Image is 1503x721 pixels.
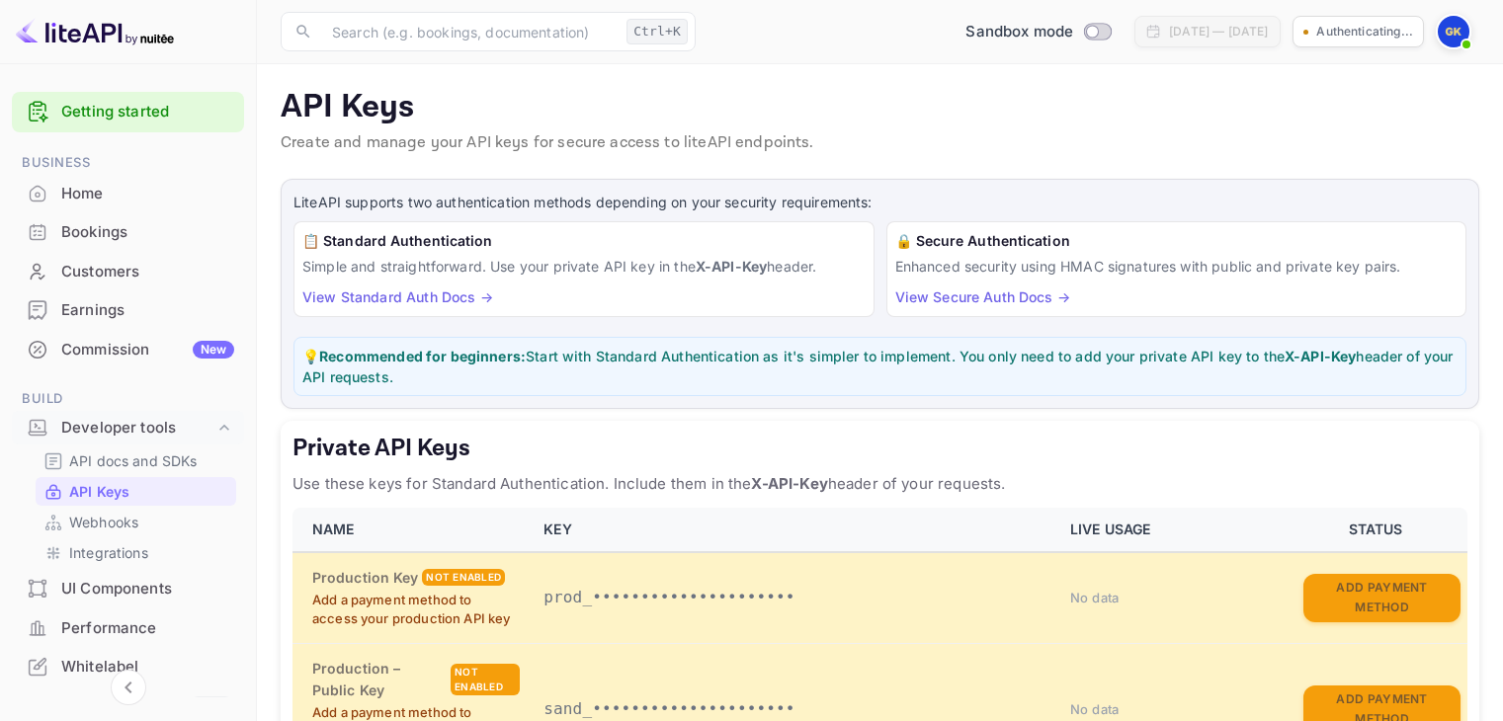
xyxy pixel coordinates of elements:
div: Performance [12,609,244,648]
div: API Keys [36,477,236,506]
strong: Recommended for beginners: [319,348,526,364]
div: Whitelabel [61,656,234,679]
img: Go Eng Khee [1438,16,1469,47]
button: Collapse navigation [111,670,146,705]
p: Integrations [69,542,148,563]
a: Add Payment Method [1303,699,1461,716]
div: Home [61,183,234,205]
img: LiteAPI logo [16,16,174,47]
div: CommissionNew [12,331,244,369]
div: UI Components [12,570,244,608]
a: API Keys [43,481,228,502]
a: API docs and SDKs [43,450,228,471]
p: Add a payment method to access your production API key [312,591,520,629]
div: Switch to Production mode [958,21,1119,43]
button: Add Payment Method [1303,574,1461,622]
a: View Standard Auth Docs → [302,288,493,305]
a: Customers [12,253,244,289]
p: Simple and straightforward. Use your private API key in the header. [302,256,866,277]
p: Authenticating... [1316,23,1413,40]
div: Commission [61,339,234,361]
div: Ctrl+K [626,19,688,44]
span: No data [1070,590,1120,605]
div: Whitelabel [12,648,244,686]
div: [DATE] — [DATE] [1169,23,1268,40]
h6: 🔒 Secure Authentication [895,230,1459,252]
div: Earnings [12,291,244,330]
div: Not enabled [451,664,520,695]
p: Webhooks [69,512,138,532]
a: Earnings [12,291,244,328]
a: Integrations [43,542,228,563]
a: Webhooks [43,512,228,532]
p: API docs and SDKs [69,450,198,471]
div: Home [12,175,244,213]
a: Performance [12,609,244,646]
div: Developer tools [61,417,214,440]
div: Webhooks [36,508,236,536]
p: 💡 Start with Standard Authentication as it's simpler to implement. You only need to add your priv... [302,346,1458,387]
p: Use these keys for Standard Authentication. Include them in the header of your requests. [292,472,1467,496]
th: NAME [292,508,532,552]
div: Bookings [12,213,244,252]
div: Developer tools [12,411,244,445]
a: CommissionNew [12,331,244,367]
th: KEY [532,508,1058,552]
p: LiteAPI supports two authentication methods depending on your security requirements: [293,192,1466,213]
a: UI Components [12,570,244,606]
div: UI Components [61,578,234,601]
p: API Keys [69,481,129,502]
span: Sandbox mode [965,21,1073,43]
th: LIVE USAGE [1058,508,1292,552]
h6: Production Key [312,567,418,589]
span: No data [1070,701,1120,717]
input: Search (e.g. bookings, documentation) [320,12,619,51]
h6: 📋 Standard Authentication [302,230,866,252]
div: Getting started [12,92,244,132]
a: Getting started [61,101,234,123]
th: STATUS [1292,508,1467,552]
a: View Secure Auth Docs → [895,288,1070,305]
a: Bookings [12,213,244,250]
span: Build [12,388,244,410]
h6: Production – Public Key [312,658,447,701]
a: Add Payment Method [1303,588,1461,604]
a: Home [12,175,244,211]
div: Customers [12,253,244,291]
strong: X-API-Key [696,258,767,275]
p: sand_••••••••••••••••••••• [543,697,1046,721]
div: API docs and SDKs [36,446,236,475]
div: Performance [61,617,234,640]
strong: X-API-Key [751,474,827,493]
div: Customers [61,261,234,283]
p: prod_••••••••••••••••••••• [543,586,1046,609]
div: Bookings [61,221,234,244]
div: Integrations [36,538,236,567]
div: New [193,341,234,359]
a: Whitelabel [12,648,244,684]
p: Create and manage your API keys for secure access to liteAPI endpoints. [281,131,1479,155]
div: Earnings [61,299,234,322]
div: Not enabled [422,569,505,586]
p: API Keys [281,88,1479,127]
h5: Private API Keys [292,433,1467,464]
span: Business [12,152,244,174]
strong: X-API-Key [1285,348,1356,364]
p: Enhanced security using HMAC signatures with public and private key pairs. [895,256,1459,277]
